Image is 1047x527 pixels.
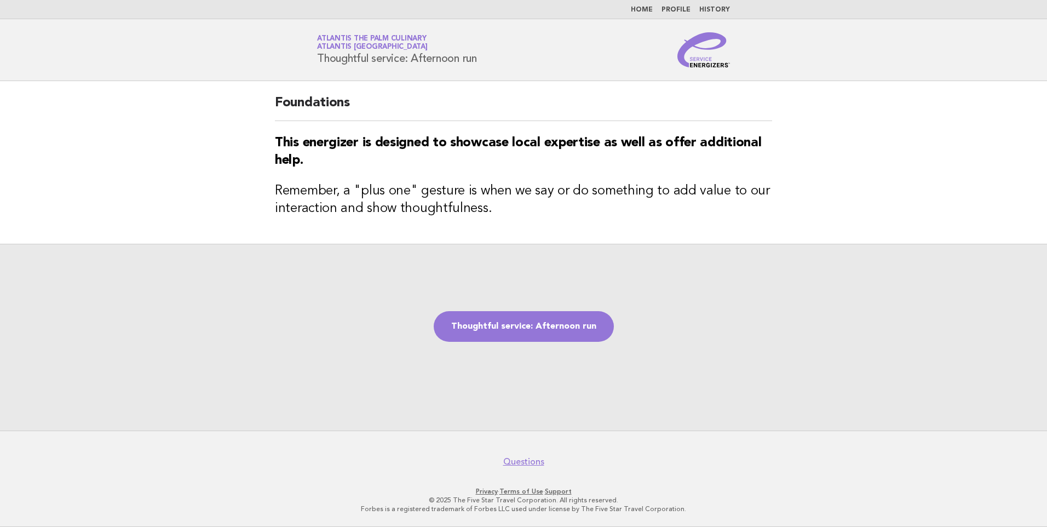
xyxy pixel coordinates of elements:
h2: Foundations [275,94,772,121]
p: · · [188,487,859,496]
a: Privacy [476,488,498,495]
p: © 2025 The Five Star Travel Corporation. All rights reserved. [188,496,859,505]
a: Terms of Use [499,488,543,495]
a: Home [631,7,653,13]
strong: This energizer is designed to showcase local expertise as well as offer additional help. [275,136,761,167]
a: Thoughtful service: Afternoon run [434,311,614,342]
a: Questions [503,456,544,467]
a: Profile [661,7,691,13]
h1: Thoughtful service: Afternoon run [317,36,477,64]
p: Forbes is a registered trademark of Forbes LLC used under license by The Five Star Travel Corpora... [188,505,859,513]
a: Support [545,488,572,495]
img: Service Energizers [677,32,730,67]
span: Atlantis [GEOGRAPHIC_DATA] [317,44,428,51]
a: History [699,7,730,13]
a: Atlantis The Palm CulinaryAtlantis [GEOGRAPHIC_DATA] [317,35,428,50]
h3: Remember, a "plus one" gesture is when we say or do something to add value to our interaction and... [275,182,772,217]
